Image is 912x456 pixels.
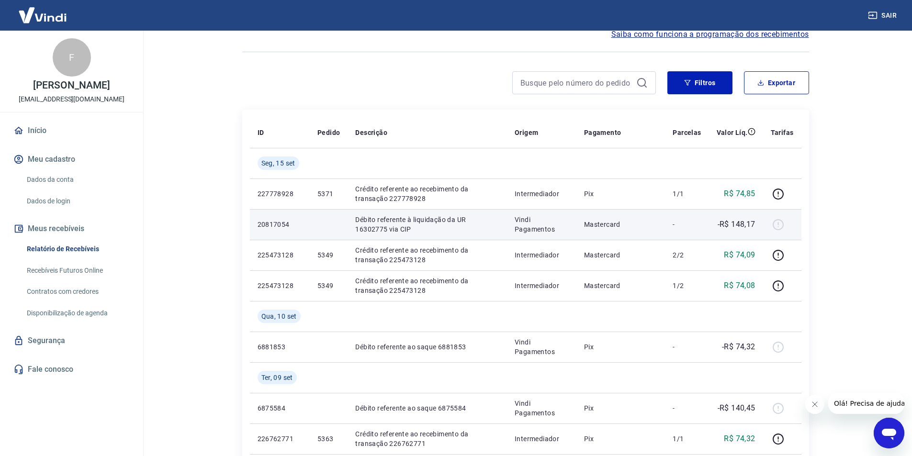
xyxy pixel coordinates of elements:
p: Crédito referente ao recebimento da transação 225473128 [355,276,499,295]
p: [EMAIL_ADDRESS][DOMAIN_NAME] [19,94,124,104]
p: Crédito referente ao recebimento da transação 225473128 [355,245,499,265]
p: Tarifas [771,128,794,137]
p: - [673,403,701,413]
button: Sair [866,7,901,24]
p: Pagamento [584,128,621,137]
a: Dados da conta [23,170,132,189]
p: 1/1 [673,189,701,199]
p: -R$ 148,17 [718,219,755,230]
p: Intermediador [515,434,569,444]
p: Débito referente à liquidação da UR 16302775 via CIP [355,215,499,234]
p: Crédito referente ao recebimento da transação 227778928 [355,184,499,203]
button: Meu cadastro [11,149,132,170]
span: Seg, 15 set [261,158,295,168]
p: Parcelas [673,128,701,137]
p: 5349 [317,250,340,260]
input: Busque pelo número do pedido [520,76,632,90]
iframe: Cerrar mensaje [805,395,824,414]
p: 6881853 [258,342,302,352]
iframe: Mensaje de la compañía [828,393,904,414]
p: ID [258,128,264,137]
p: Mastercard [584,250,658,260]
p: R$ 74,08 [724,280,755,291]
p: Vindi Pagamentos [515,215,569,234]
p: Mastercard [584,281,658,290]
p: 20817054 [258,220,302,229]
p: 5349 [317,281,340,290]
p: Pix [584,403,658,413]
a: Disponibilização de agenda [23,303,132,323]
button: Meus recebíveis [11,218,132,239]
p: -R$ 140,45 [718,402,755,414]
a: Relatório de Recebíveis [23,239,132,259]
a: Recebíveis Futuros Online [23,261,132,280]
p: - [673,342,701,352]
p: Pix [584,189,658,199]
button: Filtros [667,71,732,94]
img: Vindi [11,0,74,30]
button: Exportar [744,71,809,94]
p: R$ 74,32 [724,433,755,445]
p: 5363 [317,434,340,444]
p: Mastercard [584,220,658,229]
p: R$ 74,09 [724,249,755,261]
iframe: Botón para iniciar la ventana de mensajería [874,418,904,448]
p: - [673,220,701,229]
p: Descrição [355,128,387,137]
p: 225473128 [258,250,302,260]
span: Olá! Precisa de ajuda? [6,7,80,14]
p: 5371 [317,189,340,199]
a: Dados de login [23,191,132,211]
p: Intermediador [515,250,569,260]
p: Valor Líq. [717,128,748,137]
p: 6875584 [258,403,302,413]
p: Débito referente ao saque 6875584 [355,403,499,413]
p: Origem [515,128,538,137]
a: Contratos com credores [23,282,132,301]
p: 2/2 [673,250,701,260]
p: 1/1 [673,434,701,444]
p: Pix [584,342,658,352]
p: 226762771 [258,434,302,444]
p: Vindi Pagamentos [515,399,569,418]
p: [PERSON_NAME] [33,80,110,90]
p: R$ 74,85 [724,188,755,200]
p: -R$ 74,32 [722,341,755,353]
p: Intermediador [515,281,569,290]
a: Início [11,120,132,141]
a: Segurança [11,330,132,351]
a: Saiba como funciona a programação dos recebimentos [611,29,809,40]
p: Débito referente ao saque 6881853 [355,342,499,352]
p: 1/2 [673,281,701,290]
span: Qua, 10 set [261,311,297,321]
p: Pedido [317,128,340,137]
p: Pix [584,434,658,444]
p: Intermediador [515,189,569,199]
p: 225473128 [258,281,302,290]
span: Ter, 09 set [261,373,293,382]
a: Fale conosco [11,359,132,380]
p: Vindi Pagamentos [515,337,569,356]
p: Crédito referente ao recebimento da transação 226762771 [355,429,499,448]
p: 227778928 [258,189,302,199]
div: F [53,38,91,77]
